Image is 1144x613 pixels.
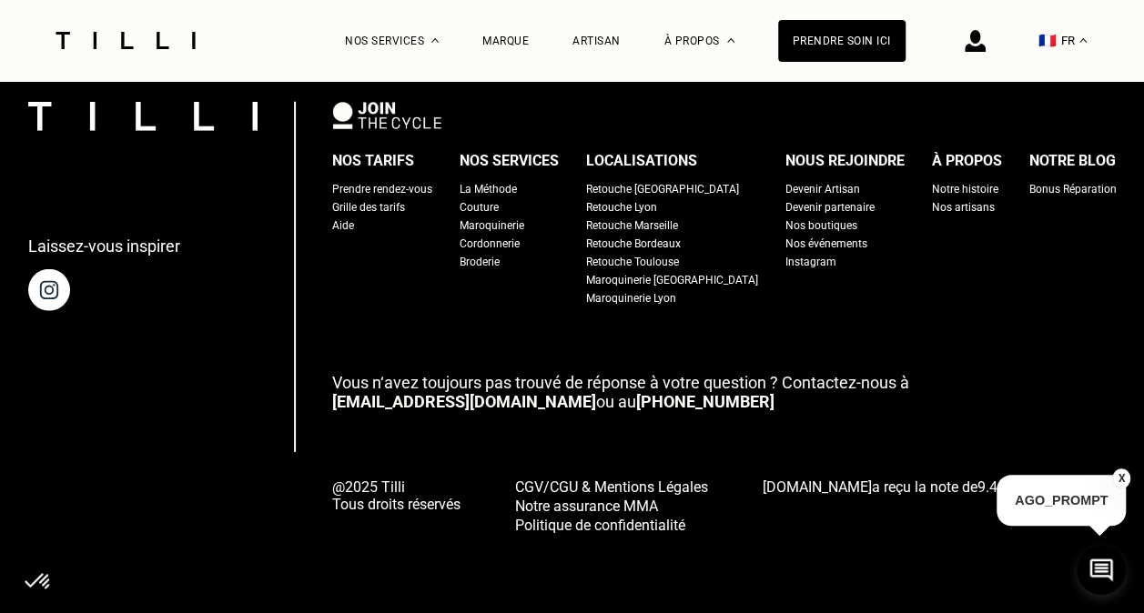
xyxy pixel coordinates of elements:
[763,478,1111,496] span: a reçu la note de sur avis.
[515,517,685,534] span: Politique de confidentialité
[49,32,202,49] img: Logo du service de couturière Tilli
[460,180,517,198] a: La Méthode
[932,180,998,198] a: Notre histoire
[482,35,529,47] a: Marque
[332,496,461,513] span: Tous droits réservés
[965,30,986,52] img: icône connexion
[460,147,559,175] div: Nos services
[431,38,439,43] img: Menu déroulant
[332,373,909,392] span: Vous n‘avez toujours pas trouvé de réponse à votre question ? Contactez-nous à
[460,198,499,216] a: Couture
[572,35,621,47] a: Artisan
[460,253,500,271] a: Broderie
[586,235,681,253] a: Retouche Bordeaux
[977,478,1020,496] span: /
[332,373,1117,411] p: ou au
[1029,147,1116,175] div: Notre blog
[332,478,461,496] span: @2025 Tilli
[785,253,836,271] a: Instagram
[515,478,708,496] span: CGV/CGU & Mentions Légales
[763,478,872,496] span: [DOMAIN_NAME]
[977,478,997,496] span: 9.4
[586,216,678,235] a: Retouche Marseille
[1079,38,1087,43] img: menu déroulant
[785,198,875,216] a: Devenir partenaire
[332,216,354,235] a: Aide
[997,475,1126,526] p: AGO_PROMPT
[28,269,70,311] img: page instagram de Tilli une retoucherie à domicile
[332,102,441,129] img: logo Join The Cycle
[932,147,1002,175] div: À propos
[932,198,995,216] a: Nos artisans
[586,253,679,271] a: Retouche Toulouse
[515,497,658,515] span: Notre assurance MMA
[586,147,697,175] div: Localisations
[785,216,857,235] a: Nos boutiques
[332,147,414,175] div: Nos tarifs
[332,198,405,216] a: Grille des tarifs
[1038,32,1057,49] span: 🇫🇷
[1029,180,1117,198] a: Bonus Réparation
[586,180,739,198] a: Retouche [GEOGRAPHIC_DATA]
[515,496,708,515] a: Notre assurance MMA
[1112,468,1130,488] button: X
[586,289,676,307] a: Maroquinerie Lyon
[460,216,524,235] a: Maroquinerie
[515,515,708,534] a: Politique de confidentialité
[460,235,520,253] a: Cordonnerie
[636,392,774,411] a: [PHONE_NUMBER]
[586,271,758,289] a: Maroquinerie [GEOGRAPHIC_DATA]
[727,38,734,43] img: Menu déroulant à propos
[785,147,905,175] div: Nous rejoindre
[586,198,657,216] a: Retouche Lyon
[515,477,708,496] a: CGV/CGU & Mentions Légales
[332,392,596,411] a: [EMAIL_ADDRESS][DOMAIN_NAME]
[785,235,867,253] a: Nos événements
[778,20,906,62] a: Prendre soin ici
[332,180,432,198] a: Prendre rendez-vous
[785,180,860,198] a: Devenir Artisan
[28,236,180,256] p: Laissez-vous inspirer
[28,102,258,130] img: logo Tilli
